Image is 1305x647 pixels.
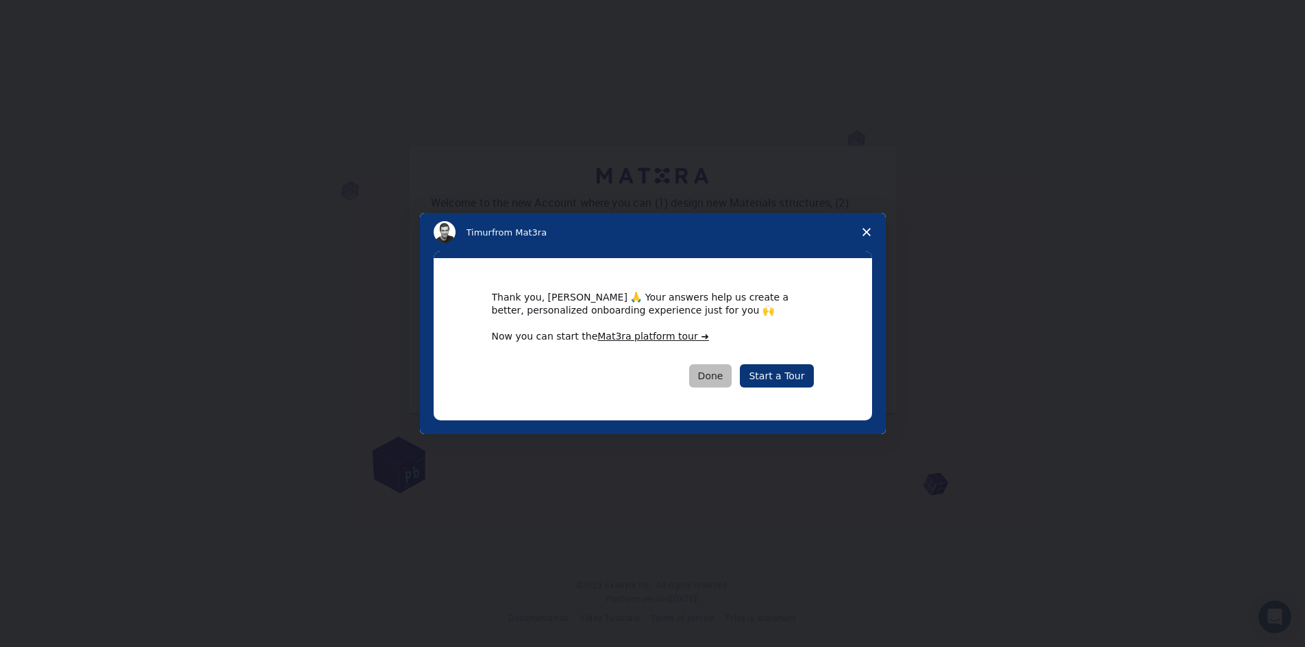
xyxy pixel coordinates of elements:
div: Now you can start the [492,330,814,344]
a: Mat3ra platform tour ➜ [597,331,709,342]
img: Profile image for Timur [434,221,456,243]
span: Timur [467,227,492,238]
span: Close survey [847,213,886,251]
span: from Mat3ra [492,227,547,238]
div: Thank you, [PERSON_NAME] 🙏 Your answers help us create a better, personalized onboarding experien... [492,291,814,316]
button: Done [689,364,732,388]
a: Start a Tour [740,364,813,388]
span: Support [27,10,77,22]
